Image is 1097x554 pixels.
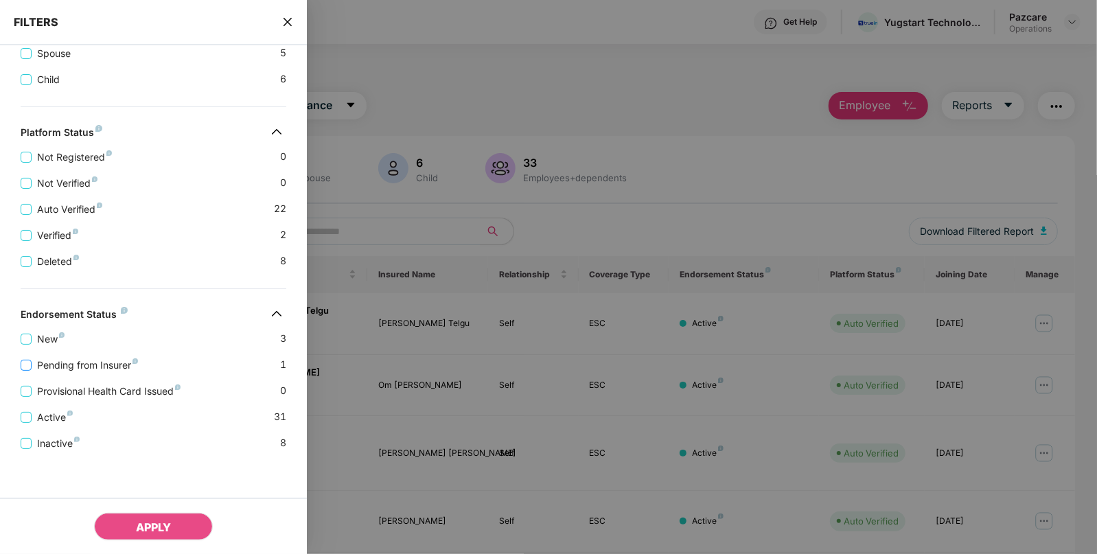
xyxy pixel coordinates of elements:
[21,308,128,325] div: Endorsement Status
[32,150,117,165] span: Not Registered
[32,254,84,269] span: Deleted
[266,303,288,325] img: svg+xml;base64,PHN2ZyB4bWxucz0iaHR0cDovL3d3dy53My5vcmcvMjAwMC9zdmciIHdpZHRoPSIzMiIgaGVpZ2h0PSIzMi...
[175,384,181,390] img: svg+xml;base64,PHN2ZyB4bWxucz0iaHR0cDovL3d3dy53My5vcmcvMjAwMC9zdmciIHdpZHRoPSI4IiBoZWlnaHQ9IjgiIH...
[280,71,286,87] span: 6
[280,227,286,243] span: 2
[73,255,79,260] img: svg+xml;base64,PHN2ZyB4bWxucz0iaHR0cDovL3d3dy53My5vcmcvMjAwMC9zdmciIHdpZHRoPSI4IiBoZWlnaHQ9IjgiIH...
[32,358,143,373] span: Pending from Insurer
[280,253,286,269] span: 8
[97,203,102,208] img: svg+xml;base64,PHN2ZyB4bWxucz0iaHR0cDovL3d3dy53My5vcmcvMjAwMC9zdmciIHdpZHRoPSI4IiBoZWlnaHQ9IjgiIH...
[280,435,286,451] span: 8
[32,332,70,347] span: New
[67,411,73,416] img: svg+xml;base64,PHN2ZyB4bWxucz0iaHR0cDovL3d3dy53My5vcmcvMjAwMC9zdmciIHdpZHRoPSI4IiBoZWlnaHQ9IjgiIH...
[280,331,286,347] span: 3
[274,409,286,425] span: 31
[32,228,84,243] span: Verified
[95,125,102,132] img: svg+xml;base64,PHN2ZyB4bWxucz0iaHR0cDovL3d3dy53My5vcmcvMjAwMC9zdmciIHdpZHRoPSI4IiBoZWlnaHQ9IjgiIH...
[280,383,286,399] span: 0
[32,384,186,399] span: Provisional Health Card Issued
[21,126,102,143] div: Platform Status
[73,229,78,234] img: svg+xml;base64,PHN2ZyB4bWxucz0iaHR0cDovL3d3dy53My5vcmcvMjAwMC9zdmciIHdpZHRoPSI4IiBoZWlnaHQ9IjgiIH...
[280,175,286,191] span: 0
[74,437,80,442] img: svg+xml;base64,PHN2ZyB4bWxucz0iaHR0cDovL3d3dy53My5vcmcvMjAwMC9zdmciIHdpZHRoPSI4IiBoZWlnaHQ9IjgiIH...
[274,201,286,217] span: 22
[121,307,128,314] img: svg+xml;base64,PHN2ZyB4bWxucz0iaHR0cDovL3d3dy53My5vcmcvMjAwMC9zdmciIHdpZHRoPSI4IiBoZWlnaHQ9IjgiIH...
[32,436,85,451] span: Inactive
[280,357,286,373] span: 1
[136,520,171,534] span: APPLY
[32,410,78,425] span: Active
[32,202,108,217] span: Auto Verified
[32,72,65,87] span: Child
[106,150,112,156] img: svg+xml;base64,PHN2ZyB4bWxucz0iaHR0cDovL3d3dy53My5vcmcvMjAwMC9zdmciIHdpZHRoPSI4IiBoZWlnaHQ9IjgiIH...
[132,358,138,364] img: svg+xml;base64,PHN2ZyB4bWxucz0iaHR0cDovL3d3dy53My5vcmcvMjAwMC9zdmciIHdpZHRoPSI4IiBoZWlnaHQ9IjgiIH...
[280,149,286,165] span: 0
[14,15,58,29] span: FILTERS
[280,45,286,61] span: 5
[282,15,293,29] span: close
[92,176,97,182] img: svg+xml;base64,PHN2ZyB4bWxucz0iaHR0cDovL3d3dy53My5vcmcvMjAwMC9zdmciIHdpZHRoPSI4IiBoZWlnaHQ9IjgiIH...
[32,176,103,191] span: Not Verified
[32,46,76,61] span: Spouse
[266,121,288,143] img: svg+xml;base64,PHN2ZyB4bWxucz0iaHR0cDovL3d3dy53My5vcmcvMjAwMC9zdmciIHdpZHRoPSIzMiIgaGVpZ2h0PSIzMi...
[94,513,213,540] button: APPLY
[59,332,65,338] img: svg+xml;base64,PHN2ZyB4bWxucz0iaHR0cDovL3d3dy53My5vcmcvMjAwMC9zdmciIHdpZHRoPSI4IiBoZWlnaHQ9IjgiIH...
